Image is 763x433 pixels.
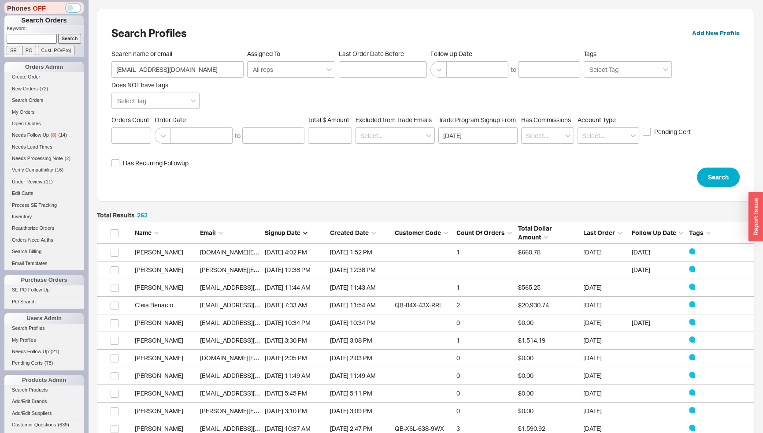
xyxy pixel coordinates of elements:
[200,301,301,309] a: [EMAIL_ADDRESS][DOMAIN_NAME]
[111,61,244,78] input: Search name or email
[12,360,43,366] span: Pending Certs
[456,279,514,296] div: 1
[339,50,427,58] span: Last Order Date Before
[4,313,84,324] div: Users Admin
[456,314,514,332] div: 0
[265,384,326,402] div: 8/17/25 5:45 PM
[12,179,42,184] span: Under Review
[521,116,571,123] span: Has Commissions
[111,28,187,38] h1: Search Profiles
[200,336,301,344] a: [EMAIL_ADDRESS][DOMAIN_NAME]
[135,372,183,379] a: [PERSON_NAME]
[395,301,452,309] a: QB-84X-43X-RRL
[51,349,59,354] span: ( 21 )
[330,296,391,314] div: 3/4/25 11:54 AM
[155,116,304,124] span: Order Date
[4,212,84,221] a: Inventory
[4,108,84,117] a: My Orders
[135,336,183,344] a: [PERSON_NAME]
[135,228,196,237] div: Name
[12,422,56,427] span: Customer Questions
[689,229,704,236] span: Tags
[589,64,621,75] input: Select Tag
[330,367,391,384] div: 8/18/25 11:49 AM
[40,86,48,91] span: ( 72 )
[330,384,391,402] div: 8/17/25 5:11 PM
[356,116,432,123] span: Ex ​ cluded from Trade Emails
[4,142,84,152] a: Needs Lead Times
[4,119,84,128] a: Open Quotes
[12,156,63,161] span: Needs Processing Note
[692,29,740,37] button: Add New Profile
[565,134,570,138] svg: open menu
[135,354,183,362] a: [PERSON_NAME]
[4,96,84,105] a: Search Orders
[200,248,350,256] a: [DOMAIN_NAME][EMAIL_ADDRESS][DOMAIN_NAME]
[578,116,616,123] span: Account Type
[632,261,685,279] div: 8/26/25
[12,86,38,91] span: New Orders
[330,402,391,420] div: 8/15/25 3:09 PM
[265,229,300,236] span: Signup Date
[200,284,301,291] a: [EMAIL_ADDRESS][DOMAIN_NAME]
[583,229,615,236] span: Last Order
[511,65,516,74] div: to
[4,62,84,72] div: Orders Admin
[252,64,275,75] input: Assigned To
[4,84,84,93] a: New Orders(72)
[4,420,84,429] a: Customer Questions(639)
[518,372,533,379] span: $0.00
[518,319,533,326] span: $0.00
[4,131,84,140] a: Needs Follow Up(8)(14)
[4,201,84,210] a: Process SE Tracking
[44,360,53,366] span: ( 78 )
[578,127,639,144] input: Select...
[265,228,326,237] div: Signup Date
[330,332,391,349] div: 8/18/25 3:08 PM
[4,15,84,25] h1: Search Orders
[111,50,244,58] span: Search name or email
[583,301,602,309] a: [DATE]
[518,425,545,432] span: $1,590.92
[708,172,729,183] span: Search
[632,314,685,332] div: 8/26/25
[518,407,533,414] span: $0.00
[4,259,84,268] a: Email Templates
[116,96,148,106] input: Does NOT have tags
[137,211,148,219] span: 262
[356,127,435,144] input: Select...
[58,422,69,427] span: ( 639 )
[395,425,452,432] a: QB-X6L-638-9WX
[518,248,541,256] span: $660.78
[4,409,84,418] a: Add/Edit Suppliers
[4,2,84,14] div: Phones
[4,72,84,82] a: Create Order
[135,301,173,309] a: Cleia Benacio
[583,354,602,362] a: [DATE]
[4,297,84,306] a: PO Search
[456,384,514,402] div: 0
[308,116,352,124] span: Total $ Amount
[456,243,514,261] div: 1
[200,229,216,236] span: Email
[456,296,514,314] div: 2
[12,349,49,354] span: Needs Follow Up
[123,159,189,168] span: Has Recurring Followup
[4,385,84,395] a: Search Products
[12,202,57,208] span: Process SE Tracking
[583,336,602,344] a: [DATE]
[308,127,352,144] input: Total $ Amount
[518,389,533,397] span: $0.00
[12,167,53,172] span: Verify Compatibility
[4,224,84,233] a: Reauthorize Orders
[4,336,84,345] a: My Profiles
[518,336,545,344] span: $1,514.19
[4,165,84,175] a: Verify Compatibility(16)
[4,324,84,333] a: Search Profiles
[111,127,151,144] input: Orders Count
[654,127,691,136] span: Pending Cert
[4,154,84,163] a: Needs Processing Note(2)
[97,212,148,218] h5: Total Results
[632,229,676,236] span: Follow Up Date
[135,229,152,236] span: Name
